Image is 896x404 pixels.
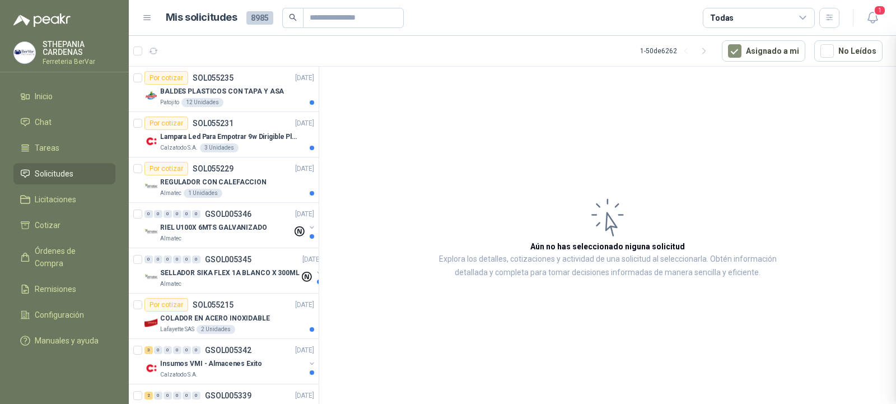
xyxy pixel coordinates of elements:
[166,10,237,26] h1: Mis solicitudes
[13,304,115,326] a: Configuración
[13,163,115,184] a: Solicitudes
[289,13,297,21] span: search
[35,283,76,295] span: Remisiones
[13,278,115,300] a: Remisiones
[43,40,115,56] p: STHEPANIA CARDENAS
[13,215,115,236] a: Cotizar
[13,13,71,27] img: Logo peakr
[13,137,115,159] a: Tareas
[246,11,273,25] span: 8985
[13,112,115,133] a: Chat
[862,8,883,28] button: 1
[13,330,115,351] a: Manuales y ayuda
[35,193,76,206] span: Licitaciones
[710,12,734,24] div: Todas
[14,42,35,63] img: Company Logo
[35,142,59,154] span: Tareas
[35,245,105,270] span: Órdenes de Compra
[13,240,115,274] a: Órdenes de Compra
[43,58,115,65] p: Ferreteria BerVar
[13,189,115,210] a: Licitaciones
[35,116,52,128] span: Chat
[35,219,60,231] span: Cotizar
[35,335,99,347] span: Manuales y ayuda
[35,168,73,180] span: Solicitudes
[35,90,53,103] span: Inicio
[35,309,84,321] span: Configuración
[13,86,115,107] a: Inicio
[874,5,886,16] span: 1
